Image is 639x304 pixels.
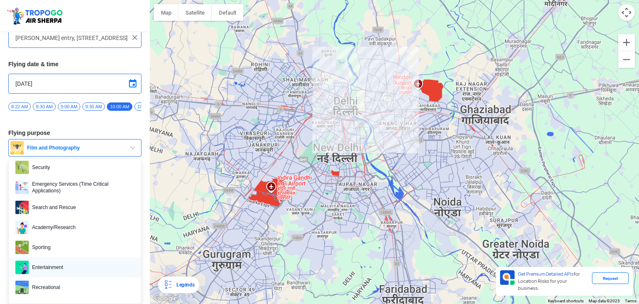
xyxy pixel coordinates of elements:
[29,241,134,254] span: Sporting
[500,270,515,285] img: Premium APIs
[15,241,29,254] img: sporting.png
[618,4,635,21] button: Map camera controls
[10,141,24,154] img: film.png
[163,280,173,290] img: Legends
[618,51,635,68] button: Zoom out
[15,201,29,214] img: rescue.png
[107,102,132,111] span: 10:00 AM
[29,281,134,294] span: Recreational
[152,293,179,304] img: Google
[8,102,31,111] span: 8:22 AM
[625,299,637,303] a: Terms
[8,139,141,157] button: Film and Photography
[15,79,134,89] input: Select Date
[58,102,80,111] span: 9:00 AM
[173,280,194,290] div: Legends
[15,281,29,294] img: recreational.png
[29,181,134,194] span: Emergency Services (Time Critical Applications)
[82,102,105,111] span: 9:30 AM
[15,261,29,274] img: enterteinment.png
[29,201,134,214] span: Search and Rescue
[8,158,141,304] ul: Film and Photography
[15,33,128,43] input: Search your flying location
[515,270,592,292] div: for Location Risks for your business.
[8,61,141,67] h3: Flying date & time
[6,6,65,25] img: ic_tgdronemaps.svg
[134,102,159,111] span: 10:30 AM
[29,221,134,234] span: Academy/Research
[154,4,178,21] button: Show street map
[618,34,635,51] button: Zoom in
[29,261,134,274] span: Entertainment
[548,298,584,304] button: Keyboard shortcuts
[29,161,134,174] span: Security
[8,130,141,136] h3: Flying purpose
[178,4,212,21] button: Show satellite imagery
[518,271,574,277] span: Get Premium Detailed APIs
[15,221,29,234] img: acadmey.png
[24,145,128,151] span: Film and Photography
[152,293,179,304] a: Open this area in Google Maps (opens a new window)
[592,272,629,284] div: Request
[33,102,55,111] span: 8:30 AM
[131,33,139,42] img: ic_close.png
[15,181,29,194] img: emergency.png
[15,161,29,174] img: security.png
[589,299,620,303] span: Map data ©2025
